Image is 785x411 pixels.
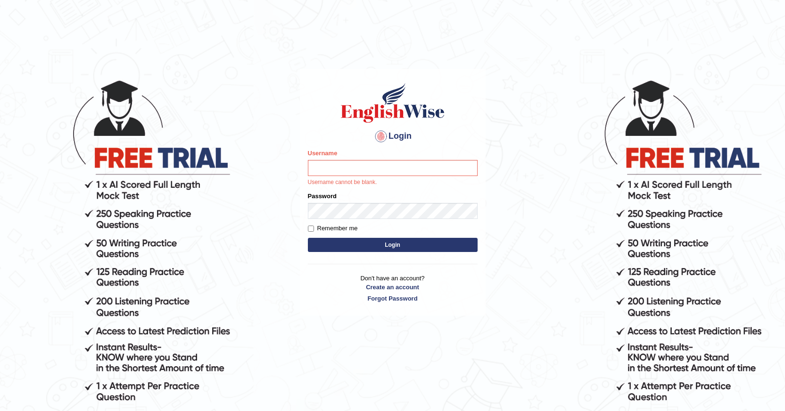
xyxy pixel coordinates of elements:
[308,226,314,232] input: Remember me
[308,129,478,144] h4: Login
[339,82,446,124] img: Logo of English Wise sign in for intelligent practice with AI
[308,149,338,158] label: Username
[308,238,478,252] button: Login
[308,283,478,292] a: Create an account
[308,224,358,233] label: Remember me
[308,274,478,303] p: Don't have an account?
[308,192,337,201] label: Password
[308,178,478,187] p: Username cannot be blank.
[308,294,478,303] a: Forgot Password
